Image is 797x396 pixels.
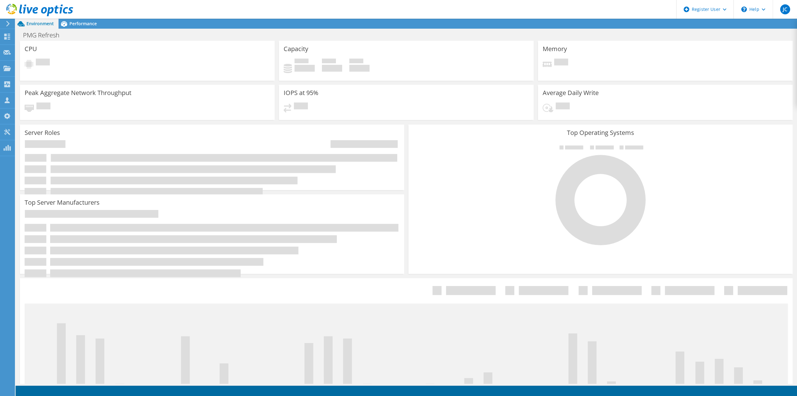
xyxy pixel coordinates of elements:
[36,59,50,67] span: Pending
[69,21,97,26] span: Performance
[349,59,363,65] span: Total
[322,65,342,72] h4: 0 GiB
[413,129,788,136] h3: Top Operating Systems
[295,65,315,72] h4: 0 GiB
[26,21,54,26] span: Environment
[543,89,599,96] h3: Average Daily Write
[36,103,50,111] span: Pending
[780,4,790,14] span: JC
[349,65,370,72] h4: 0 GiB
[543,45,567,52] h3: Memory
[25,199,100,206] h3: Top Server Manufacturers
[741,7,747,12] svg: \n
[25,45,37,52] h3: CPU
[25,89,131,96] h3: Peak Aggregate Network Throughput
[295,59,309,65] span: Used
[20,32,69,39] h1: PMG Refresh
[554,59,568,67] span: Pending
[294,103,308,111] span: Pending
[284,45,308,52] h3: Capacity
[284,89,318,96] h3: IOPS at 95%
[25,129,60,136] h3: Server Roles
[322,59,336,65] span: Free
[556,103,570,111] span: Pending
